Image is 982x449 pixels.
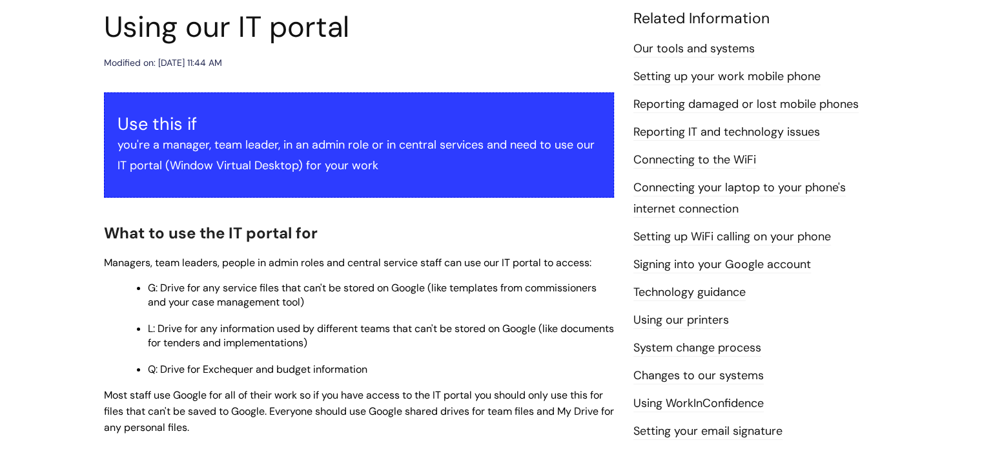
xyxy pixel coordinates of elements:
span: Managers, team leaders, people in admin roles and central service staff can use our IT portal to ... [104,256,591,269]
a: Using our printers [633,312,729,329]
span: L: Drive for any information used by different teams that can't be stored on Google (like documen... [148,322,614,350]
h4: Related Information [633,10,879,28]
a: Signing into your Google account [633,256,811,273]
span: G: Drive for any service files that can't be stored on Google (like templates from commissioners ... [148,281,597,309]
a: Using WorkInConfidence [633,395,764,412]
a: Reporting IT and technology issues [633,124,820,141]
span: Most staff use Google for all of their work so if you have access to the IT portal you should onl... [104,388,614,434]
a: Setting your email signature [633,423,783,440]
a: Setting up WiFi calling on your phone [633,229,831,245]
a: Changes to our systems [633,368,764,384]
a: Connecting to the WiFi [633,152,756,169]
a: System change process [633,340,761,357]
a: Our tools and systems [633,41,755,57]
h1: Using our IT portal [104,10,614,45]
a: Connecting your laptop to your phone's internet connection [633,180,846,217]
span: Q: Drive for Exchequer and budget information [148,362,367,376]
p: you're a manager, team leader, in an admin role or in central services and need to use our IT por... [118,134,600,176]
a: Technology guidance [633,284,746,301]
a: Reporting damaged or lost mobile phones [633,96,859,113]
span: What to use the IT portal for [104,223,318,243]
div: Modified on: [DATE] 11:44 AM [104,55,222,71]
h3: Use this if [118,114,600,134]
a: Setting up your work mobile phone [633,68,821,85]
